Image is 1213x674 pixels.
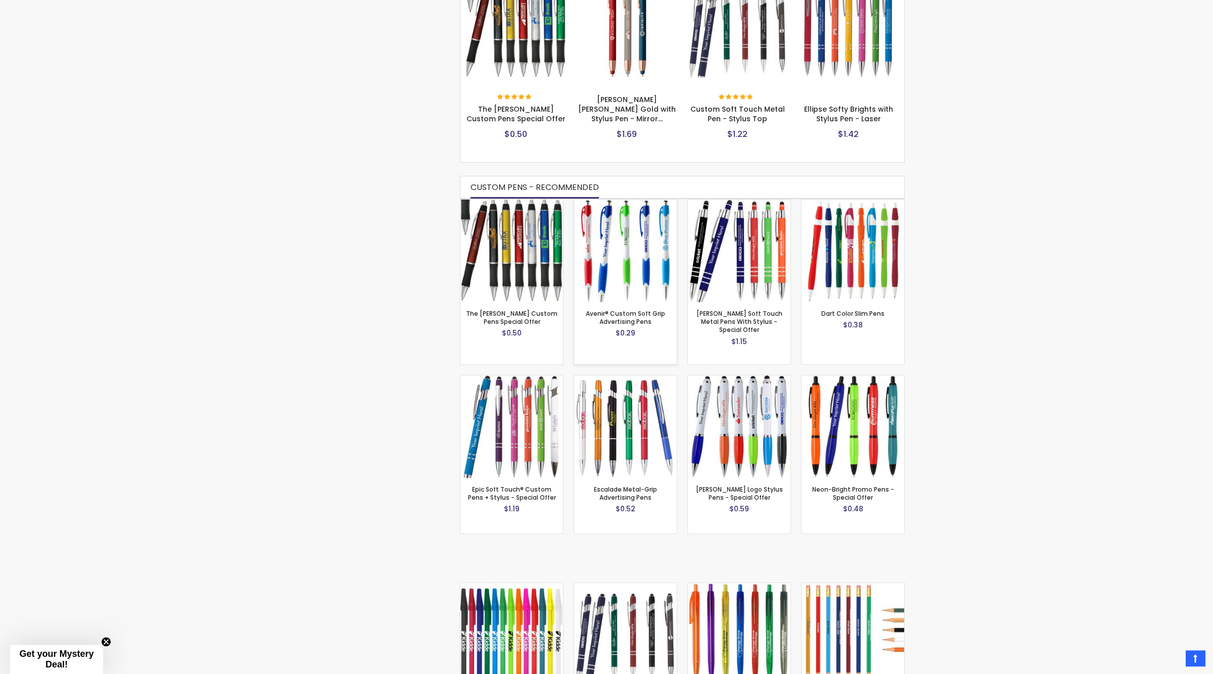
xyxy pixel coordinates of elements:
[727,128,748,140] span: $1.22
[466,309,557,326] a: The [PERSON_NAME] Custom Pens Special Offer
[802,583,904,591] a: Hex No. 2 Wood Pencil
[497,94,533,101] div: 100%
[843,504,863,514] span: $0.48
[460,375,563,478] img: Epic Soft Touch® Custom Pens + Stylus - Special Offer
[719,94,754,101] div: 100%
[802,199,904,208] a: Dart Color slim Pens
[838,128,859,140] span: $1.42
[731,336,747,347] span: $1.15
[617,128,637,140] span: $1.69
[616,504,635,514] span: $0.52
[802,200,904,302] img: Dart Color slim Pens
[812,485,894,502] a: Neon-Bright Promo Pens - Special Offer
[802,375,904,478] img: Neon-Bright Promo Pens - Special Offer
[688,375,790,383] a: Kimberly Logo Stylus Pens - Special Offer
[1130,647,1213,674] iframe: Google Customer Reviews
[460,199,563,208] a: The Barton Custom Pens Special Offer
[843,320,863,330] span: $0.38
[586,309,665,326] a: Avenir® Custom Soft Grip Advertising Pens
[574,199,677,208] a: Avenir® Custom Soft Grip Advertising Pens
[688,375,790,478] img: Kimberly Logo Stylus Pens - Special Offer
[471,181,599,193] span: CUSTOM PENS - RECOMMENDED
[460,583,563,591] a: Belfast B Value Stick Pen
[101,637,111,647] button: Close teaser
[696,309,782,334] a: [PERSON_NAME] Soft Touch Metal Pens With Stylus - Special Offer
[690,104,785,124] a: Custom Soft Touch Metal Pen - Stylus Top
[616,328,635,338] span: $0.29
[804,104,893,124] a: Ellipse Softy Brights with Stylus Pen - Laser
[468,485,556,502] a: Epic Soft Touch® Custom Pens + Stylus - Special Offer
[578,94,676,124] a: [PERSON_NAME] [PERSON_NAME] Gold with Stylus Pen - Mirror…
[574,375,677,478] img: Escalade Metal-Grip Advertising Pens
[19,649,94,669] span: Get your Mystery Deal!
[460,200,563,302] img: The Barton Custom Pens Special Offer
[696,485,783,502] a: [PERSON_NAME] Logo Stylus Pens - Special Offer
[594,485,657,502] a: Escalade Metal-Grip Advertising Pens
[574,200,677,302] img: Avenir® Custom Soft Grip Advertising Pens
[502,328,522,338] span: $0.50
[460,375,563,383] a: Epic Soft Touch® Custom Pens + Stylus - Special Offer
[504,504,520,514] span: $1.19
[10,645,103,674] div: Get your Mystery Deal!Close teaser
[574,583,677,591] a: Custom Soft Touch Metal Pen - Stylus Top
[821,309,884,318] a: Dart Color Slim Pens
[466,104,566,124] a: The [PERSON_NAME] Custom Pens Special Offer
[688,200,790,302] img: Celeste Soft Touch Metal Pens With Stylus - Special Offer
[688,199,790,208] a: Celeste Soft Touch Metal Pens With Stylus - Special Offer
[504,128,527,140] span: $0.50
[729,504,749,514] span: $0.59
[574,375,677,383] a: Escalade Metal-Grip Advertising Pens
[802,375,904,383] a: Neon-Bright Promo Pens - Special Offer
[688,583,790,591] a: Fiji Translucent Pen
